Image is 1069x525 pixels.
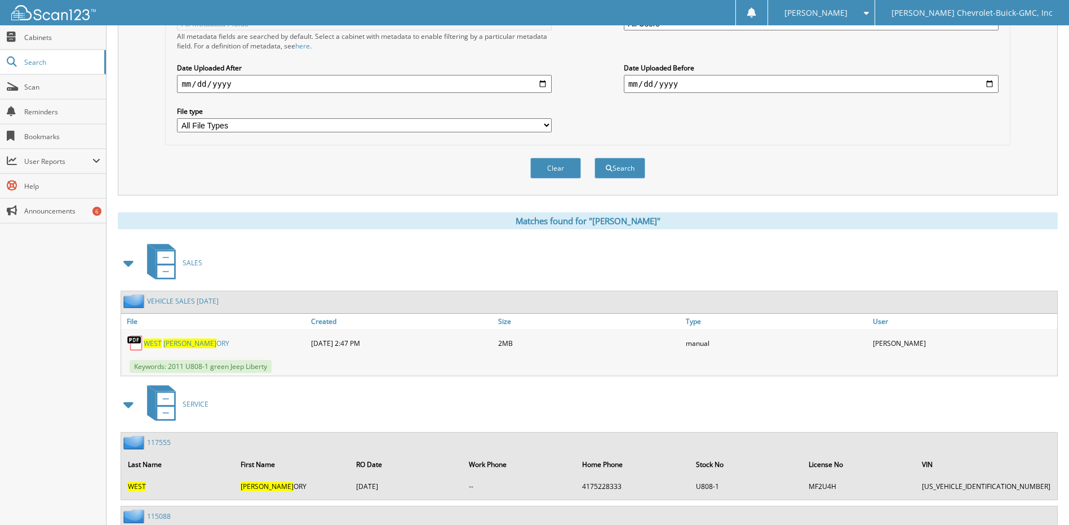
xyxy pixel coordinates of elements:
a: Size [495,314,682,329]
input: end [624,75,999,93]
a: Created [308,314,495,329]
span: WEST [128,482,146,491]
span: Keywords: 2011 U808-1 green Jeep Liberty [130,360,272,373]
span: Search [24,57,99,67]
span: SERVICE [183,399,209,409]
button: Clear [530,158,581,179]
a: 117555 [147,438,171,447]
div: Matches found for "[PERSON_NAME]" [118,212,1058,229]
a: User [870,314,1057,329]
a: WEST [PERSON_NAME]ORY [144,339,229,348]
span: Announcements [24,206,100,216]
span: Cabinets [24,33,100,42]
a: here [295,41,310,51]
div: [DATE] 2:47 PM [308,332,495,354]
td: [DATE] [351,477,463,496]
th: Last Name [122,453,234,476]
span: Reminders [24,107,100,117]
input: start [177,75,552,93]
a: VEHICLE SALES [DATE] [147,296,219,306]
div: manual [683,332,870,354]
a: SERVICE [140,382,209,426]
span: Help [24,181,100,191]
th: Home Phone [576,453,689,476]
span: Bookmarks [24,132,100,141]
label: Date Uploaded After [177,63,552,73]
span: Scan [24,82,100,92]
th: Work Phone [463,453,575,476]
a: 115088 [147,511,171,521]
td: ORY [235,477,349,496]
th: License No [803,453,915,476]
td: U808-1 [690,477,802,496]
span: [PERSON_NAME] [241,482,294,491]
th: Stock No [690,453,802,476]
div: [PERSON_NAME] [870,332,1057,354]
th: VIN [916,453,1056,476]
a: SALES [140,241,202,285]
span: [PERSON_NAME] Chevrolet-Buick-GMC, Inc [891,10,1053,16]
a: File [121,314,308,329]
img: folder2.png [123,294,147,308]
a: Type [683,314,870,329]
td: [US_VEHICLE_IDENTIFICATION_NUMBER] [916,477,1056,496]
td: 4175228333 [576,477,689,496]
iframe: Chat Widget [1013,471,1069,525]
div: 2MB [495,332,682,354]
span: SALES [183,258,202,268]
img: PDF.png [127,335,144,352]
div: 6 [92,207,101,216]
th: RO Date [351,453,463,476]
label: Date Uploaded Before [624,63,999,73]
img: folder2.png [123,509,147,523]
img: folder2.png [123,435,147,450]
span: WEST [144,339,162,348]
label: File type [177,106,552,116]
span: [PERSON_NAME] [163,339,216,348]
div: All metadata fields are searched by default. Select a cabinet with metadata to enable filtering b... [177,32,552,51]
button: Search [595,158,645,179]
th: First Name [235,453,349,476]
img: scan123-logo-white.svg [11,5,96,20]
span: User Reports [24,157,92,166]
td: MF2U4H [803,477,915,496]
span: [PERSON_NAME] [784,10,848,16]
td: -- [463,477,575,496]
